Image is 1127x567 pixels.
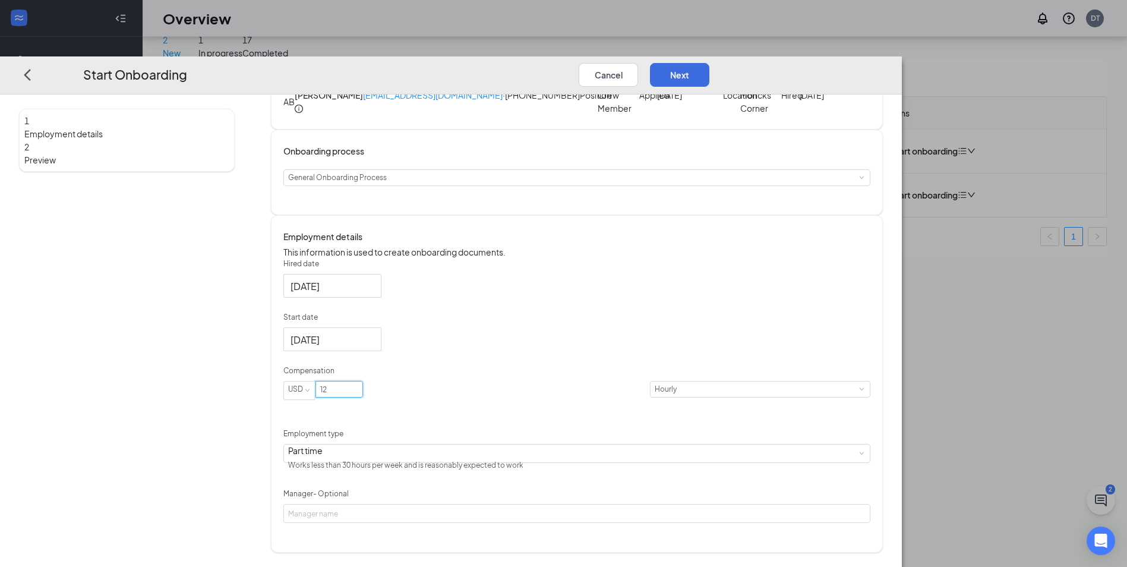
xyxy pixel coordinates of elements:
[291,332,372,347] input: Aug 26, 2025
[657,89,693,102] p: [DATE]
[24,153,229,166] span: Preview
[723,89,741,102] p: Location
[24,127,229,140] span: Employment details
[1087,527,1115,555] div: Open Intercom Messenger
[580,89,598,102] p: Position
[283,313,870,323] p: Start date
[363,90,503,100] a: [EMAIL_ADDRESS][DOMAIN_NAME]
[283,489,870,500] p: Manager
[655,382,685,398] div: Hourly
[295,89,363,102] h4: [PERSON_NAME]
[650,63,709,87] button: Next
[288,445,532,475] div: [object Object]
[288,445,523,457] div: Part time
[283,505,870,524] input: Manager name
[283,366,870,377] p: Compensation
[83,65,187,84] h3: Start Onboarding
[313,490,349,499] span: - Optional
[24,141,29,152] span: 2
[781,89,799,102] p: Hired
[288,170,395,185] div: [object Object]
[639,89,657,102] p: Applied
[288,382,311,398] div: USD
[740,89,775,115] p: Moncks Corner
[288,457,523,475] div: Works less than 30 hours per week and is reasonably expected to work
[295,105,303,113] span: info-circle
[291,279,372,294] input: Aug 24, 2025
[283,144,870,157] h4: Onboarding process
[288,173,387,182] span: General Onboarding Process
[283,95,295,108] div: AB
[363,89,580,103] p: · [PHONE_NUMBER]
[598,89,633,115] p: Crew Member
[283,429,870,440] p: Employment type
[579,63,638,87] button: Cancel
[316,382,362,398] input: Amount
[283,245,870,259] p: This information is used to create onboarding documents.
[799,89,834,102] p: [DATE]
[24,115,29,126] span: 1
[283,230,870,243] h4: Employment details
[283,259,870,269] p: Hired date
